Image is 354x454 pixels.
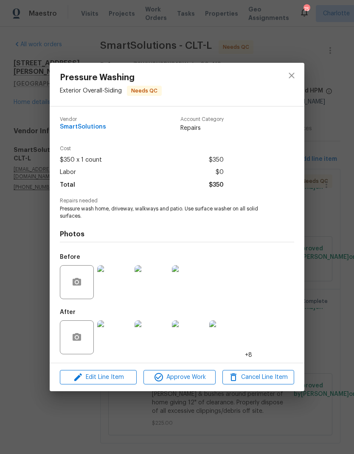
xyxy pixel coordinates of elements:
span: Account Category [180,117,224,122]
span: Pressure Washing [60,73,162,82]
span: $350 x 1 count [60,154,102,166]
span: Labor [60,166,76,179]
span: Approve Work [146,372,213,383]
span: Total [60,179,75,191]
button: Approve Work [143,370,215,385]
button: Cancel Line Item [222,370,294,385]
span: Cancel Line Item [225,372,292,383]
h5: After [60,309,76,315]
span: $0 [216,166,224,179]
span: Exterior Overall - Siding [60,88,122,94]
button: Edit Line Item [60,370,137,385]
div: 75 [303,5,309,14]
span: Repairs needed [60,198,294,204]
span: Repairs [180,124,224,132]
span: Vendor [60,117,106,122]
span: Needs QC [128,87,161,95]
span: $350 [209,154,224,166]
span: $350 [209,179,224,191]
h5: Before [60,254,80,260]
span: SmartSolutions [60,124,106,130]
span: +8 [245,351,252,359]
h4: Photos [60,230,294,238]
span: Pressure wash home, driveway, walkways and patio. Use surface washer on all solid surfaces. [60,205,271,220]
span: Edit Line Item [62,372,134,383]
span: Cost [60,146,224,151]
button: close [281,65,302,86]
